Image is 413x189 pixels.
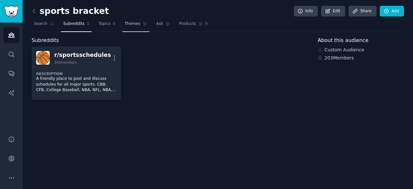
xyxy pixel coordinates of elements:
[321,6,345,17] a: Edit
[32,37,59,45] span: Subreddits
[32,19,56,32] a: Search
[154,19,172,32] a: Ask
[318,37,368,45] span: About this audience
[156,21,163,27] span: Ask
[61,19,92,32] a: Subreddits1
[113,21,116,27] span: 0
[36,51,50,65] img: sportsschedules
[34,21,47,27] span: Search
[54,51,111,59] div: r/ sportsschedules
[318,47,404,53] div: Custom Audience
[294,6,318,17] a: Info
[98,21,110,27] span: Topics
[122,19,149,32] a: Themes
[87,21,90,27] span: 1
[32,6,109,16] h2: sports bracket
[205,21,208,27] span: 0
[318,55,404,61] div: 203 Members
[4,6,19,17] img: GummySearch logo
[348,6,376,17] a: Share
[125,21,140,27] span: Themes
[96,19,118,32] a: Topics0
[32,47,121,100] a: sportsschedulesr/sportsschedules203membersDescriptionA friendly place to post and discuss schedul...
[177,19,210,32] a: Products0
[63,21,85,27] span: Subreddits
[36,76,116,93] p: A friendly place to post and discuss schedules for all major sports. CBB, CFB, College Baseball, ...
[380,6,404,17] a: Add
[179,21,196,27] span: Products
[54,60,77,65] div: 203 members
[36,71,116,76] dt: Description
